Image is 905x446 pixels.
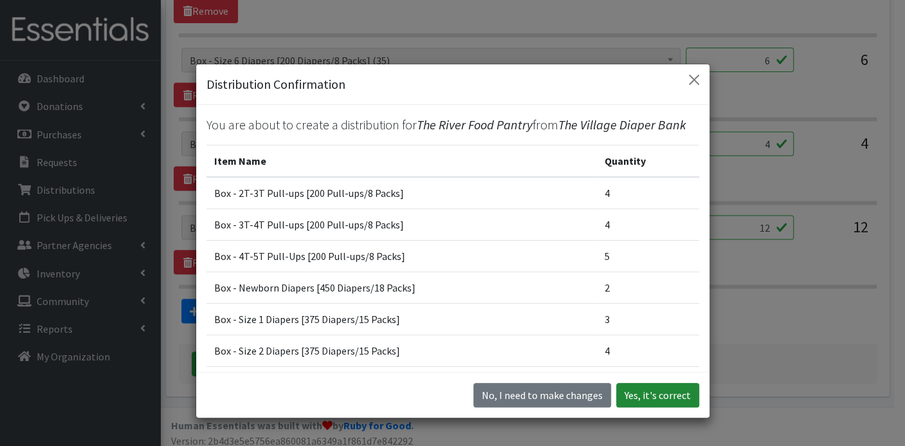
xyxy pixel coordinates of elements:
td: 4 [597,335,699,366]
td: 4 [597,209,699,240]
th: Quantity [597,145,699,177]
td: Box - Size 3 Diapers [250 Diapers/10 Packs] [206,366,597,398]
td: 3 [597,303,699,335]
th: Item Name [206,145,597,177]
td: 4 [597,177,699,209]
h5: Distribution Confirmation [206,75,345,94]
button: No I need to make changes [473,383,611,407]
td: Box - Newborn Diapers [450 Diapers/18 Packs] [206,272,597,303]
td: Box - 2T-3T Pull-ups [200 Pull-ups/8 Packs] [206,177,597,209]
span: The Village Diaper Bank [558,116,686,133]
td: 2 [597,272,699,303]
p: You are about to create a distribution for from [206,115,699,135]
td: 6 [597,366,699,398]
td: 5 [597,240,699,272]
td: Box - 3T-4T Pull-ups [200 Pull-ups/8 Packs] [206,209,597,240]
button: Yes, it's correct [616,383,699,407]
td: Box - Size 2 Diapers [375 Diapers/15 Packs] [206,335,597,366]
td: Box - Size 1 Diapers [375 Diapers/15 Packs] [206,303,597,335]
button: Close [684,70,704,90]
span: The River Food Pantry [417,116,533,133]
td: Box - 4T-5T Pull-Ups [200 Pull-ups/8 Packs] [206,240,597,272]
